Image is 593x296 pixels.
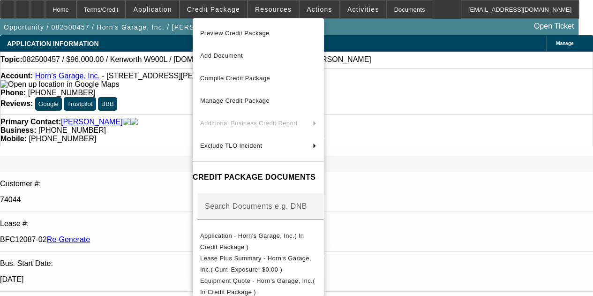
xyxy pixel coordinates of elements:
button: Application - Horn's Garage, Inc.( In Credit Package ) [193,230,324,253]
span: Application - Horn's Garage, Inc.( In Credit Package ) [200,232,304,250]
h4: CREDIT PACKAGE DOCUMENTS [193,172,324,183]
span: Exclude TLO Incident [200,142,262,149]
span: Preview Credit Package [200,30,270,37]
span: Lease Plus Summary - Horn's Garage, Inc.( Curr. Exposure: $0.00 ) [200,255,311,273]
button: Lease Plus Summary - Horn's Garage, Inc.( Curr. Exposure: $0.00 ) [193,253,324,275]
span: Manage Credit Package [200,97,270,104]
mat-label: Search Documents e.g. DNB [205,202,307,210]
span: Compile Credit Package [200,75,270,82]
span: Add Document [200,52,243,59]
span: Equipment Quote - Horn's Garage, Inc.( In Credit Package ) [200,277,315,296]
